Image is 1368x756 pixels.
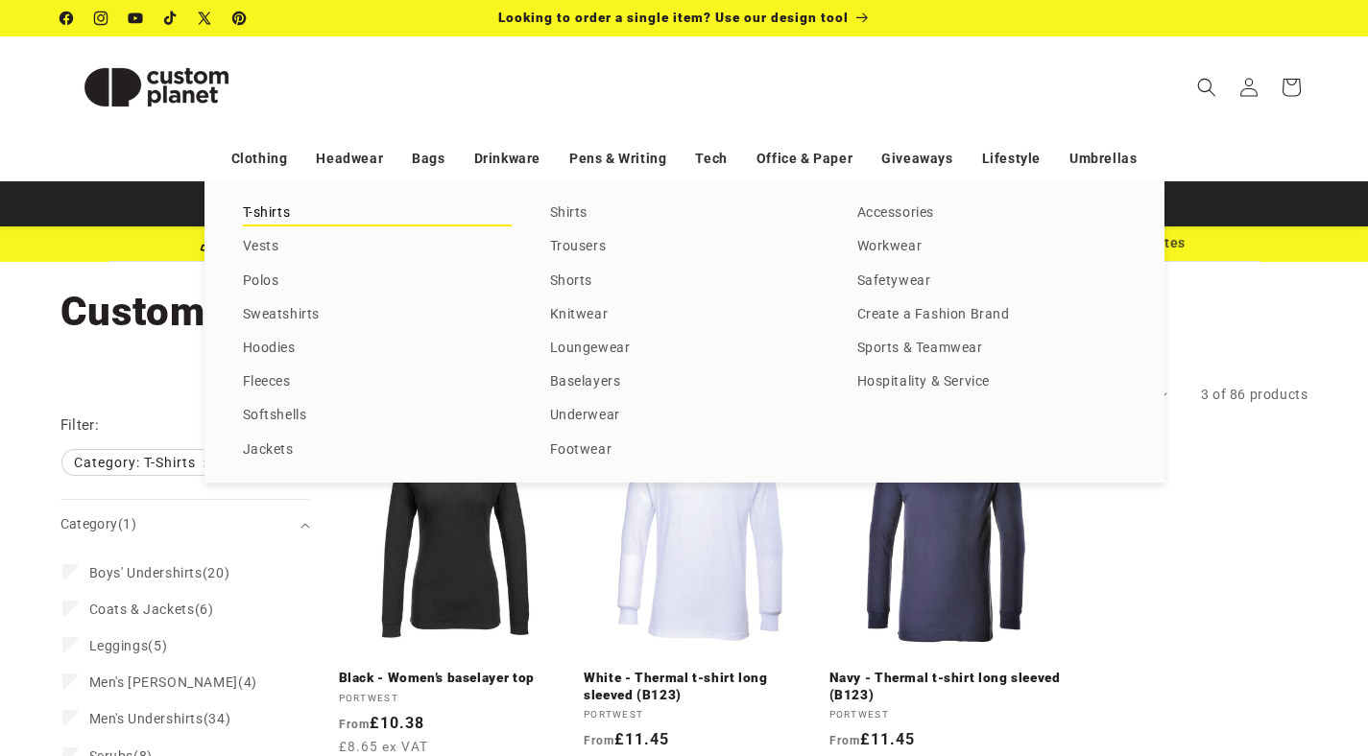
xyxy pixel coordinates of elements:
[243,336,512,362] a: Hoodies
[231,142,288,176] a: Clothing
[1069,142,1137,176] a: Umbrellas
[243,403,512,429] a: Softshells
[60,516,136,532] span: Category
[243,369,512,395] a: Fleeces
[243,437,512,463] a: Jackets
[89,637,168,654] span: (5)
[243,234,512,260] a: Vests
[412,142,444,176] a: Bags
[857,234,1126,260] a: Workwear
[89,602,195,617] span: Coats & Jackets
[89,711,204,726] span: Men's Undershirts
[339,670,573,687] a: Black - Women’s baselayer top
[243,269,512,295] a: Polos
[857,269,1126,295] a: Safetywear
[89,601,214,618] span: (6)
[584,670,818,703] a: White - Thermal t-shirt long sleeved (B123)
[857,336,1126,362] a: Sports & Teamwear
[695,142,727,176] a: Tech
[89,564,230,581] span: (20)
[89,673,257,691] span: (4)
[550,201,819,226] a: Shirts
[857,201,1126,226] a: Accessories
[89,710,231,727] span: (34)
[550,437,819,463] a: Footwear
[982,142,1041,176] a: Lifestyle
[60,500,310,549] summary: Category (1 selected)
[89,674,238,690] span: Men's [PERSON_NAME]
[829,670,1064,703] a: Navy - Thermal t-shirt long sleeved (B123)
[498,10,849,25] span: Looking to order a single item? Use our design tool
[881,142,952,176] a: Giveaways
[550,336,819,362] a: Loungewear
[53,36,259,137] a: Custom Planet
[1186,66,1228,108] summary: Search
[756,142,852,176] a: Office & Paper
[550,269,819,295] a: Shorts
[550,369,819,395] a: Baselayers
[316,142,383,176] a: Headwear
[89,565,203,580] span: Boys' Undershirts
[857,302,1126,328] a: Create a Fashion Brand
[550,234,819,260] a: Trousers
[1039,549,1368,756] iframe: Chat Widget
[118,516,136,532] span: (1)
[89,638,149,653] span: Leggings
[550,302,819,328] a: Knitwear
[569,142,666,176] a: Pens & Writing
[474,142,540,176] a: Drinkware
[243,201,512,226] a: T-shirts
[243,302,512,328] a: Sweatshirts
[550,403,819,429] a: Underwear
[857,369,1126,395] a: Hospitality & Service
[60,44,252,130] img: Custom Planet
